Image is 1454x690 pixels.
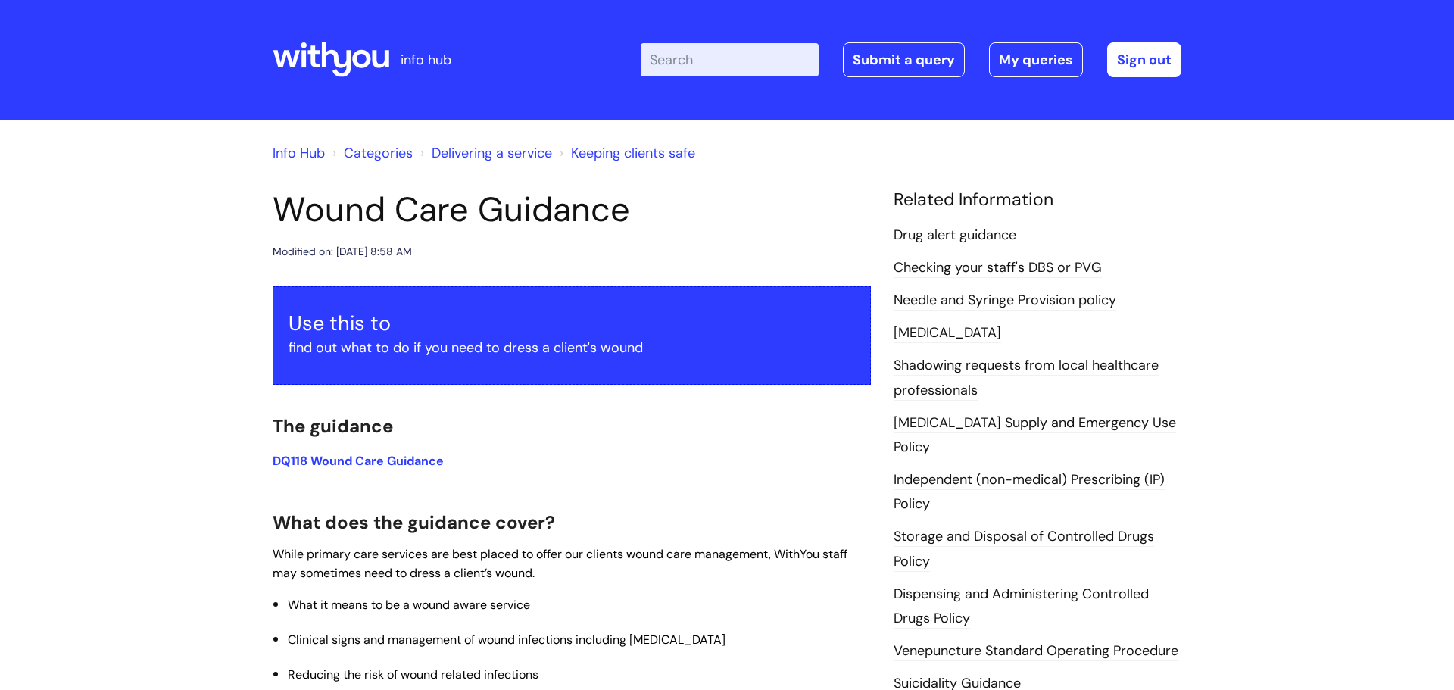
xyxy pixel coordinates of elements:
[894,470,1165,514] a: Independent (non-medical) Prescribing (IP) Policy
[344,144,413,162] a: Categories
[401,48,451,72] p: info hub
[273,453,444,469] a: DQ118 Wound Care Guidance
[289,336,855,360] p: find out what to do if you need to dress a client's wound
[843,42,965,77] a: Submit a query
[273,546,847,581] span: While primary care services are best placed to offer our clients wound care management, WithYou s...
[289,311,855,336] h3: Use this to
[329,141,413,165] li: Solution home
[894,585,1149,629] a: Dispensing and Administering Controlled Drugs Policy
[571,144,695,162] a: Keeping clients safe
[273,144,325,162] a: Info Hub
[273,414,393,438] span: The guidance
[641,42,1181,77] div: | -
[894,258,1102,278] a: Checking your staff's DBS or PVG
[894,414,1176,457] a: [MEDICAL_DATA] Supply and Emergency Use Policy
[417,141,552,165] li: Delivering a service
[432,144,552,162] a: Delivering a service
[288,632,725,648] span: Clinical signs and management of wound infections including [MEDICAL_DATA]
[288,667,538,682] span: Reducing the risk of wound related infections
[641,43,819,76] input: Search
[894,527,1154,571] a: Storage and Disposal of Controlled Drugs Policy
[894,291,1116,311] a: Needle and Syringe Provision policy
[894,356,1159,400] a: Shadowing requests from local healthcare professionals
[273,242,412,261] div: Modified on: [DATE] 8:58 AM
[894,226,1016,245] a: Drug alert guidance
[273,510,555,534] span: What does the guidance cover?
[894,323,1001,343] a: [MEDICAL_DATA]
[894,189,1181,211] h4: Related Information
[894,642,1178,661] a: Venepuncture Standard Operating Procedure
[1107,42,1181,77] a: Sign out
[273,189,871,230] h1: Wound Care Guidance
[288,597,530,613] span: What it means to be a wound aware service
[989,42,1083,77] a: My queries
[556,141,695,165] li: Keeping clients safe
